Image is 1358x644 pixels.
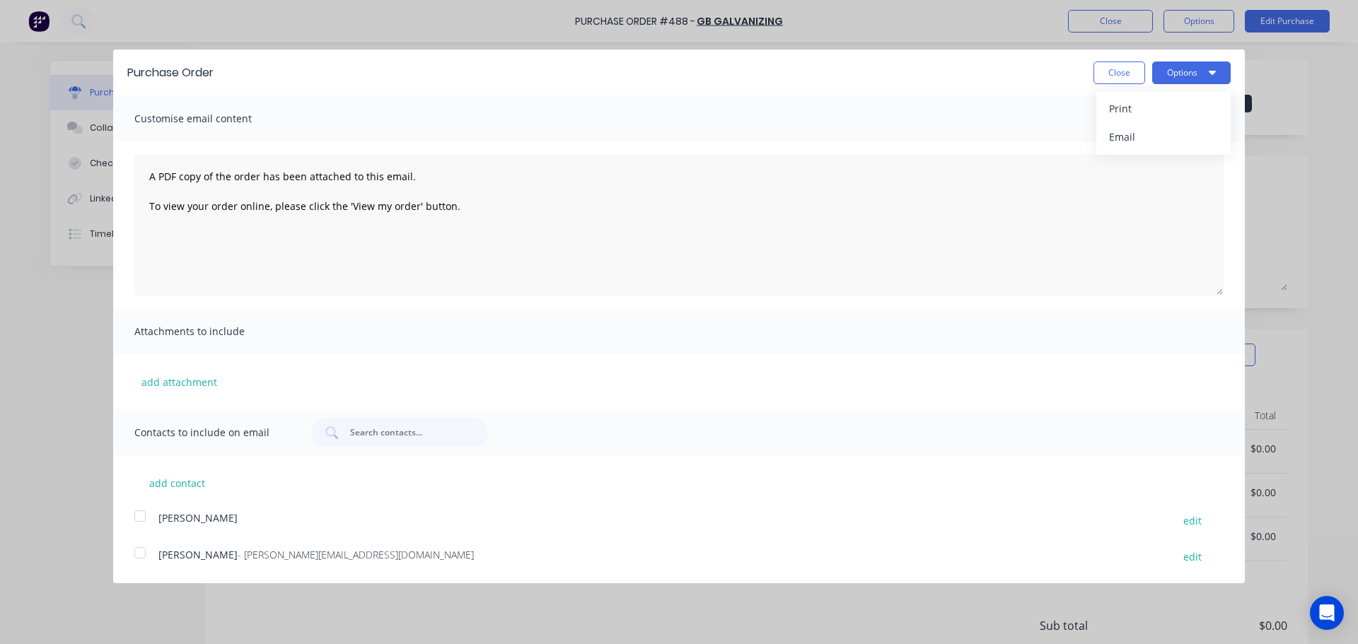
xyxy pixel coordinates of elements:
input: Search contacts... [349,426,466,440]
button: Email [1096,123,1231,151]
span: - [PERSON_NAME][EMAIL_ADDRESS][DOMAIN_NAME] [238,548,474,561]
div: Purchase Order [127,64,214,81]
span: Attachments to include [134,322,290,341]
span: [PERSON_NAME] [158,511,238,525]
button: add contact [134,472,219,493]
span: Contacts to include on email [134,423,290,443]
button: Close [1093,62,1145,84]
button: add attachment [134,371,224,392]
div: Email [1109,127,1218,147]
textarea: A PDF copy of the order has been attached to this email. To view your order online, please click ... [134,154,1224,295]
button: Print [1096,95,1231,123]
button: Options [1152,62,1231,84]
button: edit [1175,510,1210,529]
div: Print [1109,98,1218,119]
button: edit [1175,547,1210,566]
span: [PERSON_NAME] [158,548,238,561]
span: Customise email content [134,109,290,129]
div: Open Intercom Messenger [1310,596,1344,630]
